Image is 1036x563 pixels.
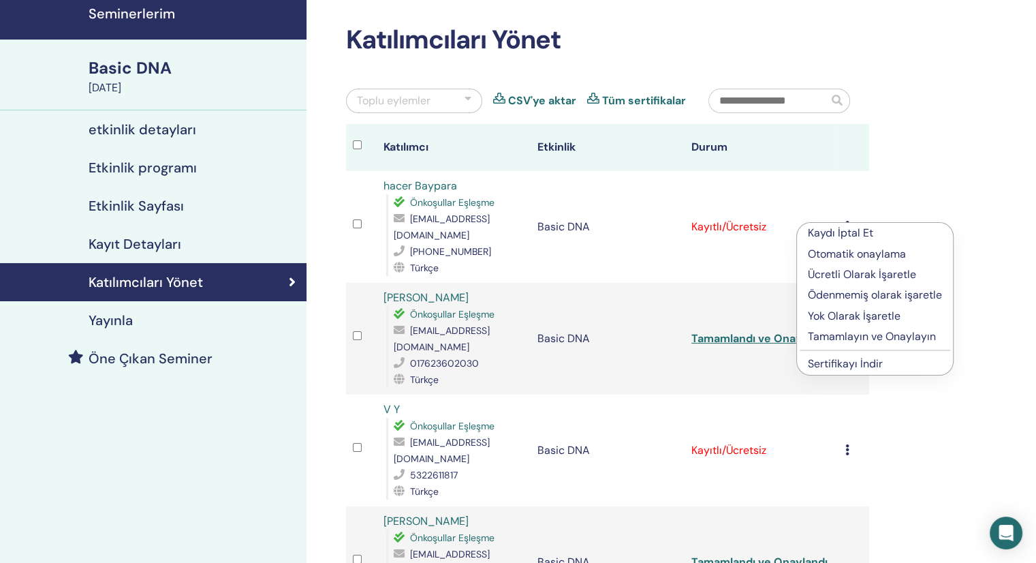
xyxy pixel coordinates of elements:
[89,121,196,138] h4: etkinlik detayları
[691,331,828,346] a: Tamamlandı ve Onaylandı
[80,57,307,96] a: Basic DNA[DATE]
[410,262,439,274] span: Türkçe
[383,179,457,193] a: hacer Baypara
[89,5,298,22] h4: Seminerlerim
[808,287,942,303] p: Ödenmemiş olarak işaretle
[685,124,838,171] th: Durum
[394,324,490,353] span: [EMAIL_ADDRESS][DOMAIN_NAME]
[89,57,298,80] div: Basic DNA
[410,374,439,386] span: Türkçe
[808,356,883,371] a: Sertifikayı İndir
[89,312,133,329] h4: Yayınla
[808,267,942,283] p: Ücretli Olarak İşaretle
[531,171,685,283] td: Basic DNA
[377,124,531,171] th: Katılımcı
[89,274,203,290] h4: Katılımcıları Yönet
[410,485,439,498] span: Türkçe
[89,350,213,367] h4: Öne Çıkan Seminer
[990,517,1022,549] div: Open Intercom Messenger
[531,395,685,506] td: Basic DNA
[394,213,490,241] span: [EMAIL_ADDRESS][DOMAIN_NAME]
[383,402,400,416] a: V Y
[531,124,685,171] th: Etkinlik
[410,532,495,544] span: Önkoşullar Eşleşme
[410,245,491,258] span: [PHONE_NUMBER]
[346,25,869,56] h2: Katılımcıları Yönet
[808,246,942,262] p: Otomatik onaylama
[394,436,490,465] span: [EMAIL_ADDRESS][DOMAIN_NAME]
[410,469,458,481] span: 5322611817
[89,198,184,214] h4: Etkinlik Sayfası
[531,283,685,395] td: Basic DNA
[89,159,197,176] h4: Etkinlik programı
[357,93,430,109] div: Toplu eylemler
[410,196,495,209] span: Önkoşullar Eşleşme
[508,93,576,109] a: CSV'ye aktar
[602,93,686,109] a: Tüm sertifikalar
[410,357,479,369] span: 017623602030
[410,308,495,320] span: Önkoşullar Eşleşme
[808,308,942,324] p: Yok Olarak İşaretle
[89,236,181,252] h4: Kayıt Detayları
[808,329,942,345] p: Tamamlayın ve Onaylayın
[383,514,469,528] a: [PERSON_NAME]
[89,80,298,96] div: [DATE]
[383,290,469,305] a: [PERSON_NAME]
[410,420,495,432] span: Önkoşullar Eşleşme
[808,225,942,241] p: Kaydı İptal Et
